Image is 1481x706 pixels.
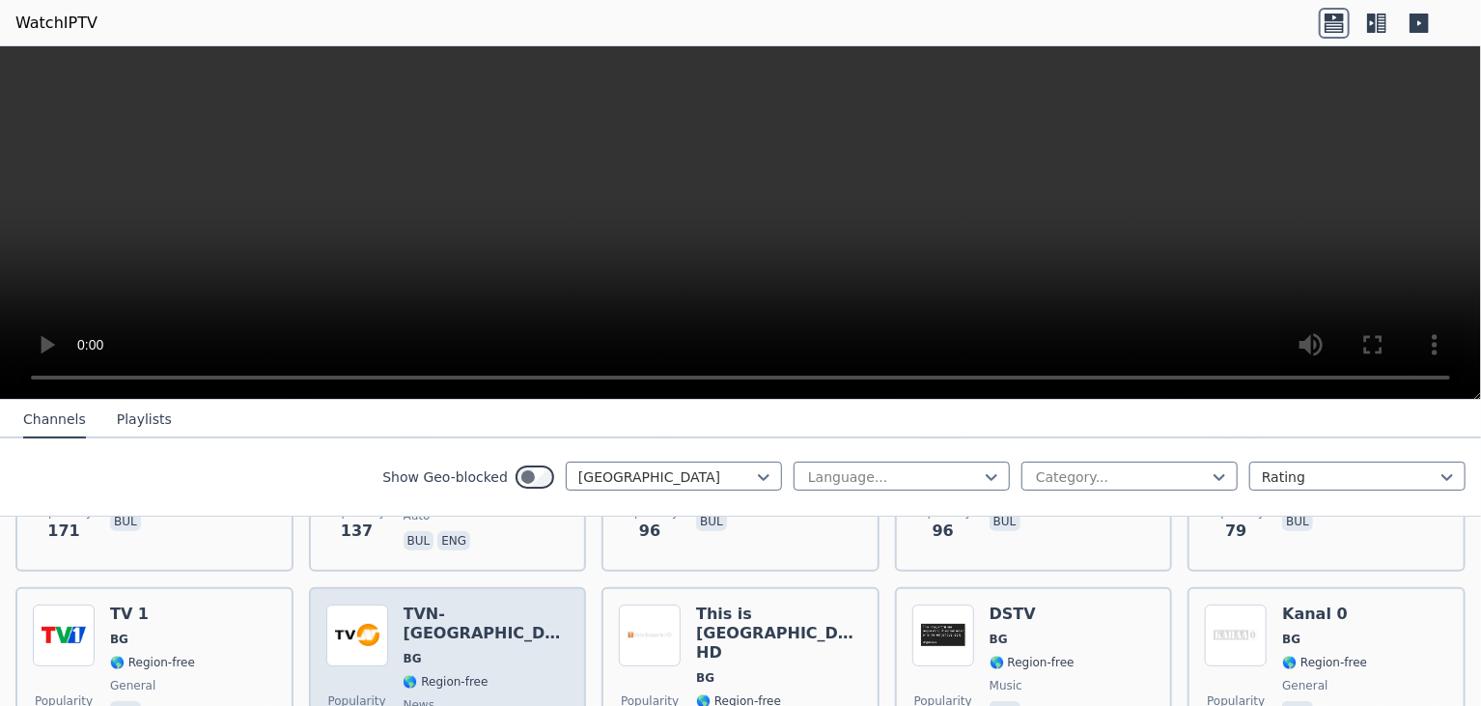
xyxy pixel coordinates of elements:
[404,605,570,643] h6: TVN-[GEOGRAPHIC_DATA]
[639,520,660,543] span: 96
[110,605,195,624] h6: TV 1
[326,605,388,666] img: TVN-Bulgaria
[1282,605,1367,624] h6: Kanal 0
[933,520,954,543] span: 96
[1282,512,1313,531] p: bul
[990,512,1020,531] p: bul
[110,655,195,670] span: 🌎 Region-free
[990,678,1022,693] span: music
[619,605,681,666] img: This is Bulgaria HD
[110,512,141,531] p: bul
[341,520,373,543] span: 137
[47,520,79,543] span: 171
[110,632,128,647] span: BG
[990,632,1008,647] span: BG
[437,531,470,551] p: eng
[912,605,974,666] img: DSTV
[404,651,422,666] span: BG
[990,605,1075,624] h6: DSTV
[382,467,508,487] label: Show Geo-blocked
[117,402,172,438] button: Playlists
[696,512,727,531] p: bul
[1282,678,1327,693] span: general
[1282,655,1367,670] span: 🌎 Region-free
[696,670,714,686] span: BG
[1205,605,1267,666] img: Kanal 0
[1282,632,1300,647] span: BG
[990,655,1075,670] span: 🌎 Region-free
[696,605,862,663] h6: This is [GEOGRAPHIC_DATA] HD
[404,674,489,690] span: 🌎 Region-free
[110,678,155,693] span: general
[404,531,434,551] p: bul
[23,402,86,438] button: Channels
[33,605,95,666] img: TV 1
[15,12,98,35] a: WatchIPTV
[1225,520,1246,543] span: 79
